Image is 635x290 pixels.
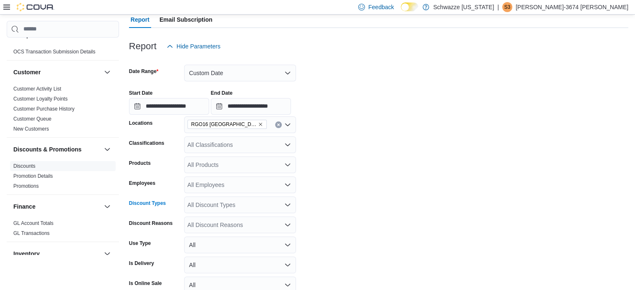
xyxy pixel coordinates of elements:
[504,2,511,12] span: S3
[129,200,166,207] label: Discount Types
[187,120,267,129] span: RGO16 Alamogordo
[401,3,418,11] input: Dark Mode
[13,202,35,211] h3: Finance
[129,260,154,267] label: Is Delivery
[13,183,39,189] a: Promotions
[102,67,112,77] button: Customer
[284,202,291,208] button: Open list of options
[13,145,101,154] button: Discounts & Promotions
[102,249,112,259] button: Inventory
[368,3,394,11] span: Feedback
[129,68,159,75] label: Date Range
[13,173,53,179] a: Promotion Details
[502,2,512,12] div: Sarah-3674 Holmes
[13,220,53,226] a: GL Account Totals
[13,145,81,154] h3: Discounts & Promotions
[516,2,628,12] p: [PERSON_NAME]-3674 [PERSON_NAME]
[129,98,209,115] input: Press the down key to open a popover containing a calendar.
[191,120,256,129] span: RGO16 [GEOGRAPHIC_DATA]
[13,250,40,258] h3: Inventory
[284,161,291,168] button: Open list of options
[163,38,224,55] button: Hide Parameters
[177,42,220,50] span: Hide Parameters
[13,220,53,227] span: GL Account Totals
[7,47,119,60] div: Compliance
[7,84,119,137] div: Customer
[102,30,112,40] button: Compliance
[13,230,50,236] a: GL Transactions
[129,180,155,187] label: Employees
[13,96,68,102] a: Customer Loyalty Points
[13,163,35,169] a: Discounts
[129,120,153,126] label: Locations
[102,202,112,212] button: Finance
[211,98,291,115] input: Press the down key to open a popover containing a calendar.
[131,11,149,28] span: Report
[184,65,296,81] button: Custom Date
[184,257,296,273] button: All
[13,126,49,132] a: New Customers
[275,121,282,128] button: Clear input
[13,116,51,122] a: Customer Queue
[211,90,233,96] label: End Date
[258,122,263,127] button: Remove RGO16 Alamogordo from selection in this group
[13,250,101,258] button: Inventory
[129,41,157,51] h3: Report
[129,280,162,287] label: Is Online Sale
[13,68,101,76] button: Customer
[13,68,40,76] h3: Customer
[284,222,291,228] button: Open list of options
[102,144,112,154] button: Discounts & Promotions
[13,230,50,237] span: GL Transactions
[7,218,119,242] div: Finance
[13,86,61,92] a: Customer Activity List
[284,182,291,188] button: Open list of options
[7,161,119,194] div: Discounts & Promotions
[17,3,54,11] img: Cova
[129,240,151,247] label: Use Type
[13,48,96,55] span: OCS Transaction Submission Details
[497,2,499,12] p: |
[129,90,153,96] label: Start Date
[13,106,75,112] a: Customer Purchase History
[184,237,296,253] button: All
[284,141,291,148] button: Open list of options
[284,121,291,128] button: Open list of options
[433,2,494,12] p: Schwazze [US_STATE]
[13,202,101,211] button: Finance
[13,49,96,55] a: OCS Transaction Submission Details
[129,140,164,146] label: Classifications
[159,11,213,28] span: Email Subscription
[129,160,151,166] label: Products
[129,220,173,227] label: Discount Reasons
